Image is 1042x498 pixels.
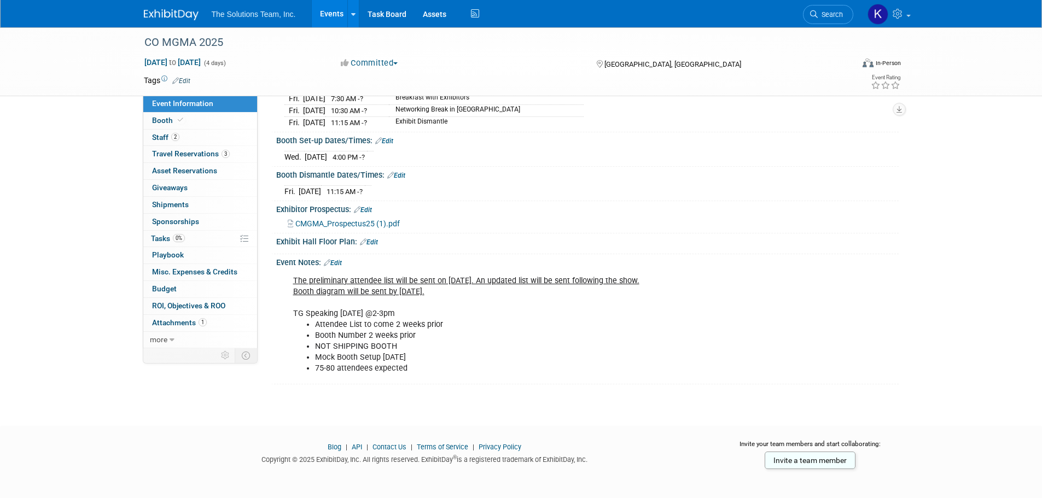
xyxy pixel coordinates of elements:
div: Exhibitor Prospectus: [276,201,899,215]
div: CO MGMA 2025 [141,33,837,52]
div: Event Format [789,57,901,73]
a: Playbook [143,247,257,263]
a: Sponsorships [143,214,257,230]
span: 11:15 AM - [327,188,363,196]
span: 11:15 AM - [331,119,367,127]
span: Misc. Expenses & Credits [152,267,237,276]
div: Booth Set-up Dates/Times: [276,132,899,147]
a: Edit [324,259,342,267]
td: Wed. [284,151,305,162]
a: Privacy Policy [479,443,521,451]
span: Travel Reservations [152,149,230,158]
td: Fri. [284,185,299,197]
td: [DATE] [303,104,325,116]
span: Tasks [151,234,185,243]
div: Event Notes: [276,254,899,268]
span: ? [360,95,363,103]
span: ? [364,107,367,115]
a: Attachments1 [143,315,257,331]
div: Copyright © 2025 ExhibitDay, Inc. All rights reserved. ExhibitDay is a registered trademark of Ex... [144,452,706,465]
a: Edit [360,238,378,246]
img: ExhibitDay [144,9,199,20]
span: 0% [173,234,185,242]
a: Staff2 [143,130,257,146]
td: Fri. [284,116,303,128]
span: CMGMA_Prospectus25 (1).pdf [295,219,400,228]
td: Networking Break in [GEOGRAPHIC_DATA] [389,104,584,116]
span: Shipments [152,200,189,209]
a: Contact Us [372,443,406,451]
div: Exhibit Hall Floor Plan: [276,233,899,248]
td: [DATE] [303,93,325,105]
a: ROI, Objectives & ROO [143,298,257,314]
span: 3 [222,150,230,158]
span: | [408,443,415,451]
a: Edit [375,137,393,145]
i: Booth reservation complete [178,117,183,123]
span: Search [818,10,843,19]
td: Toggle Event Tabs [235,348,257,362]
span: more [150,335,167,344]
span: | [343,443,350,451]
span: Event Information [152,99,213,108]
span: to [167,58,178,67]
a: Edit [172,77,190,85]
li: Booth Number 2 weeks prior [315,330,772,341]
span: ? [362,153,365,161]
span: ? [359,188,363,196]
span: Sponsorships [152,217,199,226]
span: ? [364,119,367,127]
span: | [470,443,477,451]
span: (4 days) [203,60,226,67]
a: Budget [143,281,257,297]
a: Shipments [143,197,257,213]
button: Committed [337,57,402,69]
div: Booth Dismantle Dates/Times: [276,167,899,181]
a: CMGMA_Prospectus25 (1).pdf [288,219,400,228]
td: Breakfast with Exhibitors [389,93,584,105]
span: Attachments [152,318,207,327]
a: API [352,443,362,451]
a: Blog [328,443,341,451]
span: 7:30 AM - [331,95,363,103]
a: Tasks0% [143,231,257,247]
a: Invite a team member [765,452,855,469]
a: Booth [143,113,257,129]
span: Staff [152,133,179,142]
a: Travel Reservations3 [143,146,257,162]
a: Asset Reservations [143,163,257,179]
span: 2 [171,133,179,141]
span: The Solutions Team, Inc. [212,10,296,19]
span: [GEOGRAPHIC_DATA], [GEOGRAPHIC_DATA] [604,60,741,68]
img: Format-Inperson.png [863,58,874,67]
div: TG Speaking [DATE] @2-3pm [286,270,778,380]
span: Playbook [152,250,184,259]
li: NOT SHIPPING BOOTH [315,341,772,352]
td: Fri. [284,104,303,116]
div: Invite your team members and start collaborating: [722,440,899,456]
span: 4:00 PM - [333,153,365,161]
td: Tags [144,75,190,86]
a: Terms of Service [417,443,468,451]
td: Exhibit Dismantle [389,116,584,128]
td: Personalize Event Tab Strip [216,348,235,362]
span: Giveaways [152,183,188,192]
a: Edit [354,206,372,214]
li: Mock Booth Setup [DATE] [315,352,772,363]
span: 1 [199,318,207,326]
a: Search [803,5,853,24]
u: Booth diagram will be sent by [DATE]. [293,287,424,296]
span: Asset Reservations [152,166,217,175]
a: Event Information [143,96,257,112]
span: | [364,443,371,451]
a: more [143,332,257,348]
a: Edit [387,172,405,179]
li: 75-80 attendees expected [315,363,772,374]
td: [DATE] [299,185,321,197]
span: [DATE] [DATE] [144,57,201,67]
span: Booth [152,116,185,125]
td: [DATE] [303,116,325,128]
a: Giveaways [143,180,257,196]
sup: ® [453,454,457,460]
div: In-Person [875,59,901,67]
